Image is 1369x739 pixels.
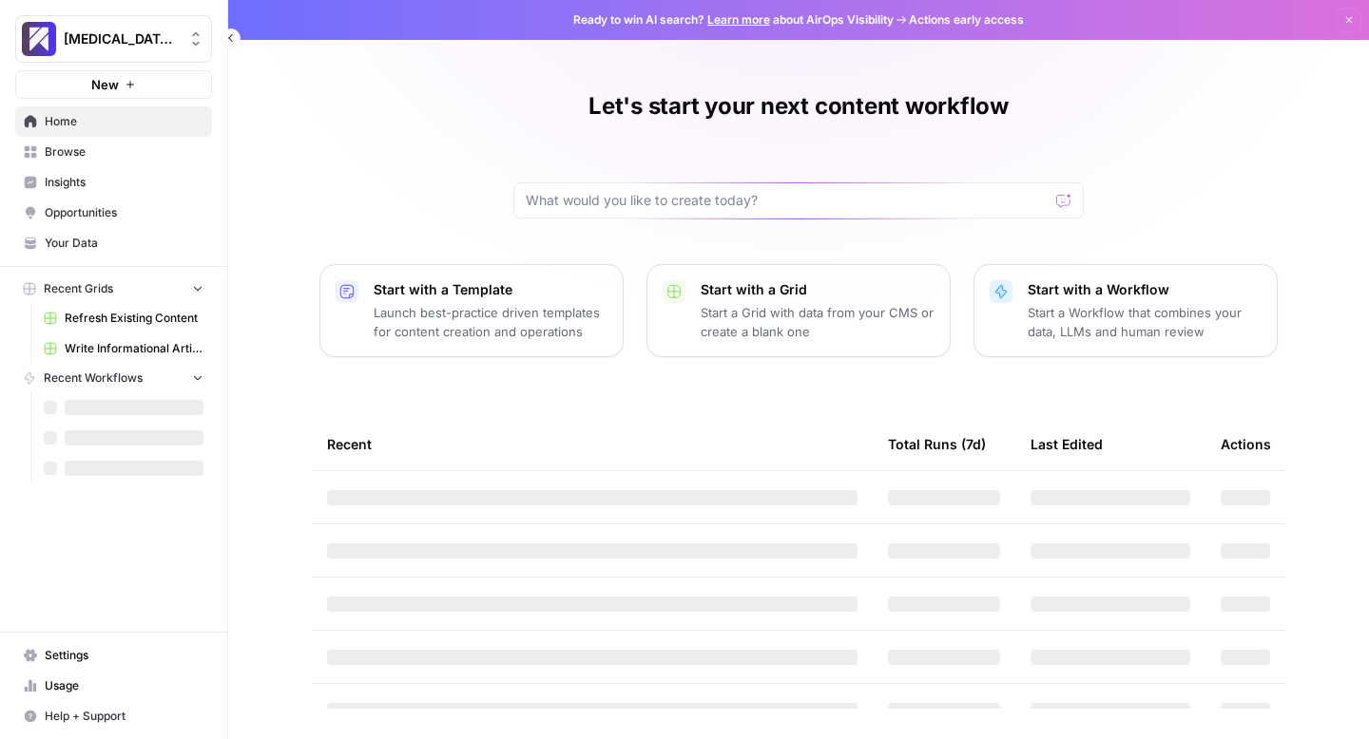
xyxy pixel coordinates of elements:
p: Start a Grid with data from your CMS or create a blank one [701,303,935,341]
a: Browse [15,137,212,167]
a: Refresh Existing Content [35,303,212,333]
span: Browse [45,143,203,161]
img: Overjet - Test Logo [22,22,56,56]
button: Start with a WorkflowStart a Workflow that combines your data, LLMs and human review [974,264,1278,357]
span: Insights [45,174,203,191]
p: Start with a Template [374,280,607,299]
div: Total Runs (7d) [888,418,986,470]
p: Start a Workflow that combines your data, LLMs and human review [1028,303,1262,341]
input: What would you like to create today? [526,191,1049,210]
span: Actions early access [909,11,1024,28]
button: Recent Workflows [15,364,212,392]
button: Start with a TemplateLaunch best-practice driven templates for content creation and operations [319,264,624,357]
div: Actions [1221,418,1271,470]
p: Launch best-practice driven templates for content creation and operations [374,303,607,341]
a: Write Informational Article [35,333,212,364]
button: Start with a GridStart a Grid with data from your CMS or create a blank one [646,264,951,357]
p: Start with a Grid [701,280,935,299]
div: Recent [327,418,858,470]
button: Workspace: Overjet - Test [15,15,212,63]
a: Settings [15,640,212,671]
button: New [15,70,212,99]
a: Usage [15,671,212,701]
span: Home [45,113,203,130]
p: Start with a Workflow [1028,280,1262,299]
div: Last Edited [1031,418,1103,470]
span: Ready to win AI search? about AirOps Visibility [573,11,894,28]
a: Opportunities [15,198,212,228]
a: Home [15,106,212,137]
span: Help + Support [45,708,203,725]
span: New [91,75,119,94]
h1: Let's start your next content workflow [588,91,1009,122]
span: Your Data [45,235,203,252]
button: Recent Grids [15,275,212,303]
a: Insights [15,167,212,198]
button: Help + Support [15,701,212,731]
span: Write Informational Article [65,340,203,357]
span: Usage [45,677,203,694]
span: Opportunities [45,204,203,221]
span: Settings [45,647,203,664]
span: Refresh Existing Content [65,310,203,327]
span: [MEDICAL_DATA] - Test [64,29,179,48]
span: Recent Workflows [44,369,143,387]
a: Your Data [15,228,212,258]
span: Recent Grids [44,280,113,297]
a: Learn more [707,12,770,27]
